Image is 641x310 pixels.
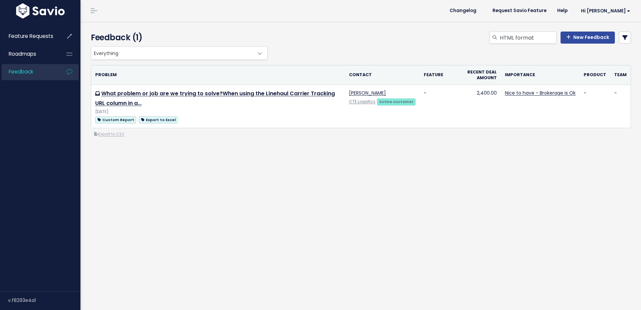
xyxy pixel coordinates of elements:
[2,29,56,44] a: Feature Requests
[420,85,447,128] td: -
[91,65,345,85] th: Problem
[573,6,636,16] a: Hi [PERSON_NAME]
[610,85,631,128] td: -
[580,85,610,128] td: -
[9,33,53,40] span: Feature Requests
[505,90,576,96] a: Nice to have - Brokerage is Ok
[499,32,557,44] input: Search feedback...
[91,32,264,44] h4: Feedback (1)
[91,46,268,60] span: Everything
[2,64,56,80] a: Feedback
[139,116,178,123] span: Export to Excel
[447,85,501,128] td: 2,400.00
[552,6,573,16] a: Help
[14,3,66,18] img: logo-white.9d6f32f41409.svg
[345,65,420,85] th: Contact
[8,292,80,309] div: v.f8293e4a1
[349,90,386,96] a: [PERSON_NAME]
[91,47,254,59] span: Everything
[487,6,552,16] a: Request Savio Feature
[379,99,414,104] strong: Active customer
[377,98,416,105] a: Active customer
[581,8,630,13] span: Hi [PERSON_NAME]
[95,116,136,123] span: Custom Report
[349,99,375,104] a: CTE Logistics
[447,65,501,85] th: Recent deal amount
[95,90,335,107] a: What problem or job are we trying to solve?When using the Linehaul Carrier Tracking URL column in a…
[95,115,136,124] a: Custom Report
[95,108,341,115] div: [DATE]
[610,65,631,85] th: Team
[9,68,33,75] span: Feedback
[94,132,124,137] a: Export to CSV
[450,8,476,13] span: Changelog
[561,32,615,44] a: New Feedback
[580,65,610,85] th: Product
[139,115,178,124] a: Export to Excel
[420,65,447,85] th: Feature
[9,50,36,57] span: Roadmaps
[501,65,580,85] th: Importance
[2,46,56,62] a: Roadmaps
